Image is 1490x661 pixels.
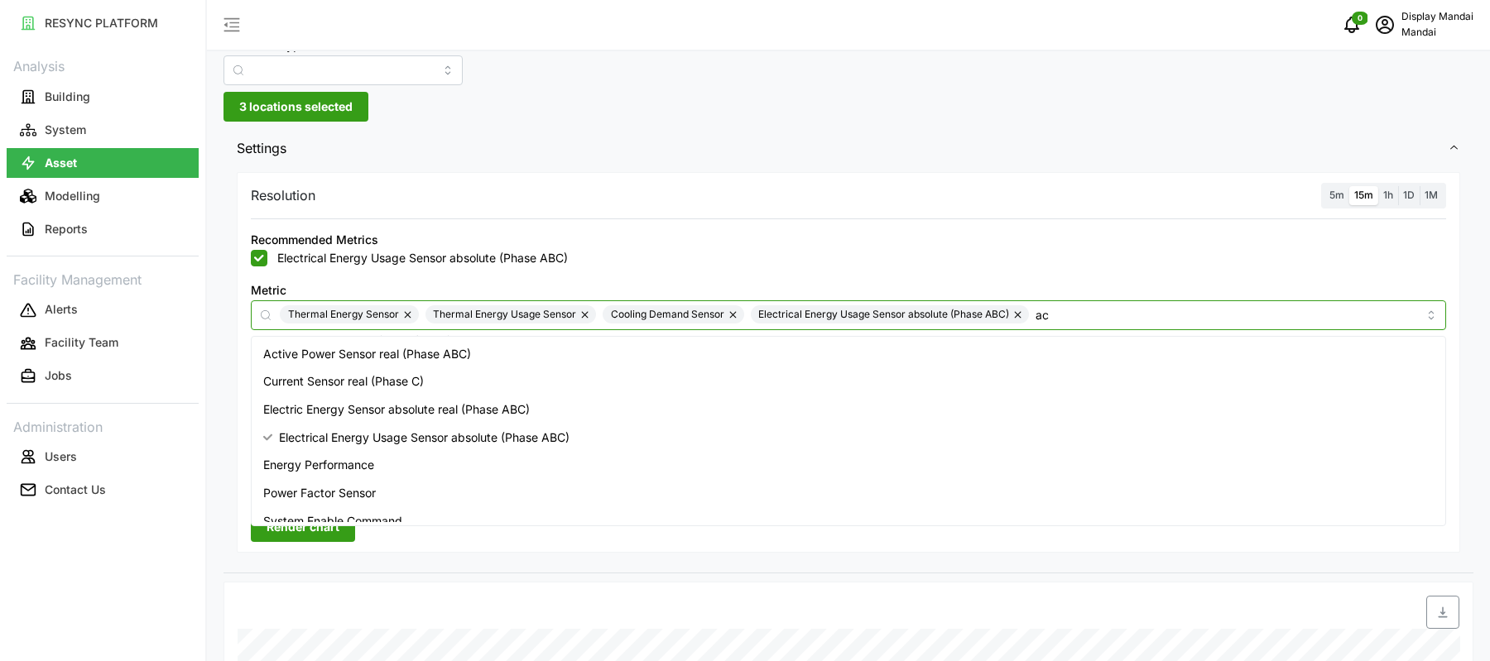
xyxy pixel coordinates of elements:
span: Thermal Energy Usage Sensor [433,305,576,323]
p: Resolution [251,185,315,206]
input: Select metric [1036,305,1417,323]
p: Building [45,89,90,105]
span: 1D [1403,189,1415,201]
span: 1M [1425,189,1438,201]
div: Recommended Metrics [251,231,378,249]
span: Electrical Energy Usage Sensor absolute (Phase ABC) [758,305,1009,323]
a: System [7,113,199,146]
a: Modelling [7,180,199,213]
span: Active Power Sensor real (Phase ABC) [263,345,471,363]
button: Contact Us [7,475,199,505]
button: RESYNC PLATFORM [7,8,199,38]
div: Settings [223,168,1473,572]
button: notifications [1335,8,1368,41]
a: Facility Team [7,327,199,360]
button: Users [7,442,199,472]
span: 5m [1329,189,1344,201]
button: System [7,115,199,145]
p: Users [45,448,77,465]
span: Power Factor Sensor [263,484,376,502]
button: Facility Team [7,328,199,358]
span: Energy Performance [263,456,374,474]
span: System Enable Command [263,512,402,530]
button: schedule [1368,8,1401,41]
p: Analysis [7,53,199,77]
button: Building [7,82,199,112]
p: Facility Management [7,266,199,290]
p: *You can only select a maximum of 5 metrics [251,333,1446,347]
p: Alerts [45,301,78,318]
a: Asset [7,146,199,180]
span: 3 locations selected [239,93,353,121]
span: Cooling Demand Sensor [611,305,724,323]
label: Metric [251,281,286,299]
a: Jobs [7,360,199,393]
span: 1h [1383,189,1393,201]
p: Facility Team [45,334,118,351]
p: Administration [7,414,199,438]
a: Building [7,80,199,113]
a: Contact Us [7,473,199,506]
p: Asset [45,155,77,171]
p: Display Mandai [1401,9,1473,25]
span: Render chart [267,513,339,541]
span: Thermal Energy Sensor [288,305,399,323]
button: 3 locations selected [223,92,368,122]
button: Modelling [7,181,199,211]
span: Electrical Energy Usage Sensor absolute (Phase ABC) [279,429,570,447]
p: System [45,122,86,138]
button: Alerts [7,295,199,325]
button: Jobs [7,362,199,391]
p: Jobs [45,367,72,384]
p: Mandai [1401,25,1473,41]
a: Users [7,440,199,473]
button: Asset [7,148,199,178]
a: Alerts [7,294,199,327]
p: Contact Us [45,481,106,498]
button: Reports [7,214,199,244]
a: Reports [7,213,199,246]
span: 0 [1358,12,1363,24]
button: Render chart [251,512,355,542]
p: Modelling [45,188,100,204]
a: RESYNC PLATFORM [7,7,199,40]
span: Settings [237,128,1448,169]
button: Settings [223,128,1473,169]
label: Electrical Energy Usage Sensor absolute (Phase ABC) [267,250,568,266]
p: RESYNC PLATFORM [45,15,158,31]
p: Reports [45,221,88,237]
span: Electric Energy Sensor absolute real (Phase ABC) [263,400,530,419]
span: Current Sensor real (Phase C) [263,372,424,390]
span: 15m [1354,189,1373,201]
